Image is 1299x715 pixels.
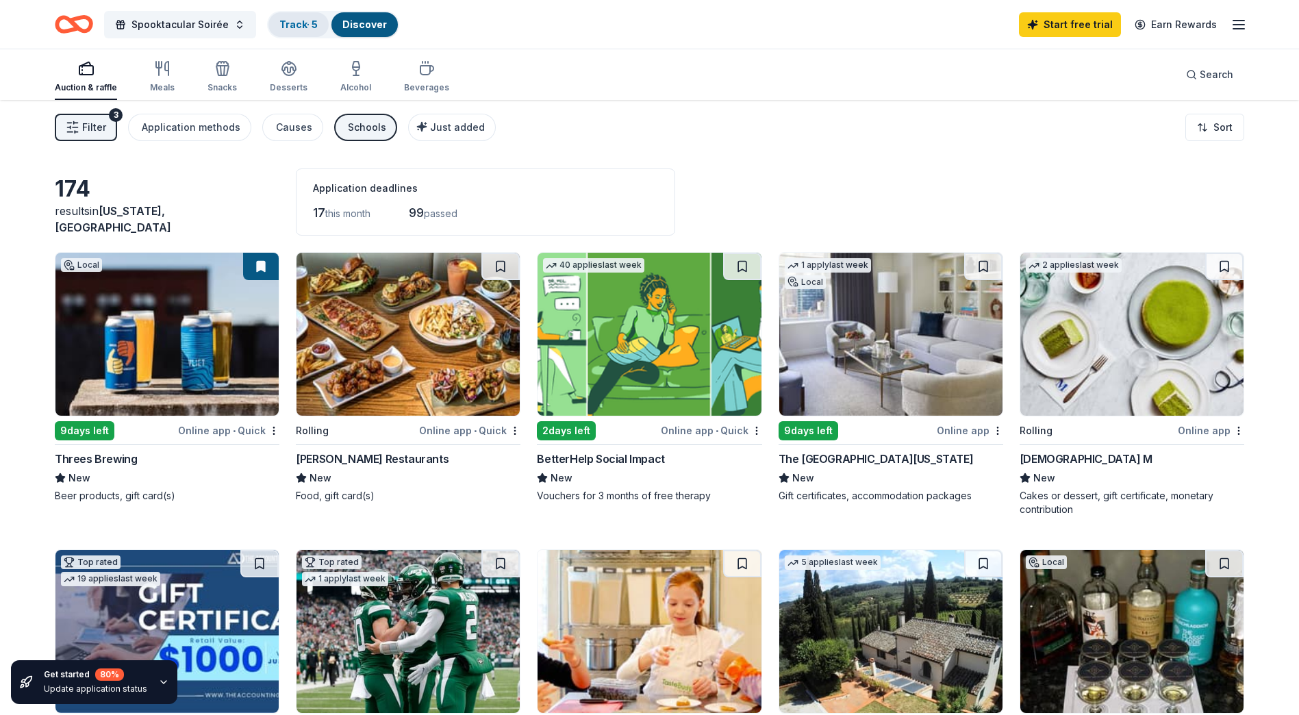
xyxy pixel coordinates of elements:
div: Local [785,275,826,289]
div: Online app [937,422,1003,439]
span: 17 [313,205,325,220]
button: Application methods [128,114,251,141]
span: New [1033,470,1055,486]
span: • [233,425,236,436]
button: Filter3 [55,114,117,141]
button: Beverages [404,55,449,100]
div: Get started [44,668,147,681]
span: in [55,204,171,234]
div: Rolling [1020,423,1052,439]
a: Discover [342,18,387,30]
img: Image for Goodnight Group [1020,550,1244,713]
div: 40 applies last week [543,258,644,273]
div: 19 applies last week [61,572,160,586]
div: Vouchers for 3 months of free therapy [537,489,761,503]
div: Online app Quick [419,422,520,439]
img: Image for Lady M [1020,253,1244,416]
a: Earn Rewards [1126,12,1225,37]
span: Just added [430,121,485,133]
div: Local [61,258,102,272]
img: Image for Thompson Restaurants [297,253,520,416]
div: The [GEOGRAPHIC_DATA][US_STATE] [779,451,974,467]
div: Threes Brewing [55,451,137,467]
a: Home [55,8,93,40]
div: 80 % [95,668,124,681]
img: Image for Threes Brewing [55,253,279,416]
span: 99 [409,205,424,220]
button: Just added [408,114,496,141]
button: Causes [262,114,323,141]
button: Search [1175,61,1244,88]
div: Alcohol [340,82,371,93]
div: 1 apply last week [785,258,871,273]
a: Image for The Peninsula New York1 applylast weekLocal9days leftOnline appThe [GEOGRAPHIC_DATA][US... [779,252,1003,503]
span: [US_STATE], [GEOGRAPHIC_DATA] [55,204,171,234]
button: Alcohol [340,55,371,100]
button: Snacks [207,55,237,100]
span: New [68,470,90,486]
div: Online app [1178,422,1244,439]
span: passed [424,208,457,219]
div: Desserts [270,82,307,93]
img: Image for New York Jets (In-Kind Donation) [297,550,520,713]
button: Track· 5Discover [267,11,399,38]
img: Image for The Accounting Doctor [55,550,279,713]
div: Causes [276,119,312,136]
div: 3 [109,108,123,122]
span: • [716,425,718,436]
div: Snacks [207,82,237,93]
div: 9 days left [55,421,114,440]
div: BetterHelp Social Impact [537,451,664,467]
span: this month [325,208,370,219]
a: Image for Threes BrewingLocal9days leftOnline app•QuickThrees BrewingNewBeer products, gift card(s) [55,252,279,503]
div: Application deadlines [313,180,658,197]
span: Filter [82,119,106,136]
div: 2 applies last week [1026,258,1122,273]
img: Image for The Peninsula New York [779,253,1002,416]
div: Online app Quick [661,422,762,439]
div: Online app Quick [178,422,279,439]
div: 1 apply last week [302,572,388,586]
div: Auction & raffle [55,82,117,93]
span: New [551,470,572,486]
div: Rolling [296,423,329,439]
img: Image for Villa Sogni D’Oro [779,550,1002,713]
span: Sort [1213,119,1233,136]
button: Desserts [270,55,307,100]
div: Local [1026,555,1067,569]
a: Image for BetterHelp Social Impact40 applieslast week2days leftOnline app•QuickBetterHelp Social ... [537,252,761,503]
div: Schools [348,119,386,136]
div: Top rated [302,555,362,569]
a: Image for Lady M2 applieslast weekRollingOnline app[DEMOGRAPHIC_DATA] MNewCakes or dessert, gift ... [1020,252,1244,516]
button: Sort [1185,114,1244,141]
img: Image for Taste Buds Kitchen [538,550,761,713]
button: Auction & raffle [55,55,117,100]
button: Schools [334,114,397,141]
div: Top rated [61,555,121,569]
span: New [792,470,814,486]
div: Cakes or dessert, gift certificate, monetary contribution [1020,489,1244,516]
div: Meals [150,82,175,93]
span: New [310,470,331,486]
div: Beer products, gift card(s) [55,489,279,503]
a: Image for Thompson RestaurantsRollingOnline app•Quick[PERSON_NAME] RestaurantsNewFood, gift card(s) [296,252,520,503]
div: Beverages [404,82,449,93]
div: Application methods [142,119,240,136]
button: Meals [150,55,175,100]
span: Spooktacular Soirée [131,16,229,33]
img: Image for BetterHelp Social Impact [538,253,761,416]
div: [DEMOGRAPHIC_DATA] M [1020,451,1152,467]
div: [PERSON_NAME] Restaurants [296,451,449,467]
div: Update application status [44,683,147,694]
div: 9 days left [779,421,838,440]
div: 174 [55,175,279,203]
div: Gift certificates, accommodation packages [779,489,1003,503]
button: Spooktacular Soirée [104,11,256,38]
a: Track· 5 [279,18,318,30]
div: 5 applies last week [785,555,881,570]
div: Food, gift card(s) [296,489,520,503]
span: Search [1200,66,1233,83]
span: • [474,425,477,436]
div: results [55,203,279,236]
a: Start free trial [1019,12,1121,37]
